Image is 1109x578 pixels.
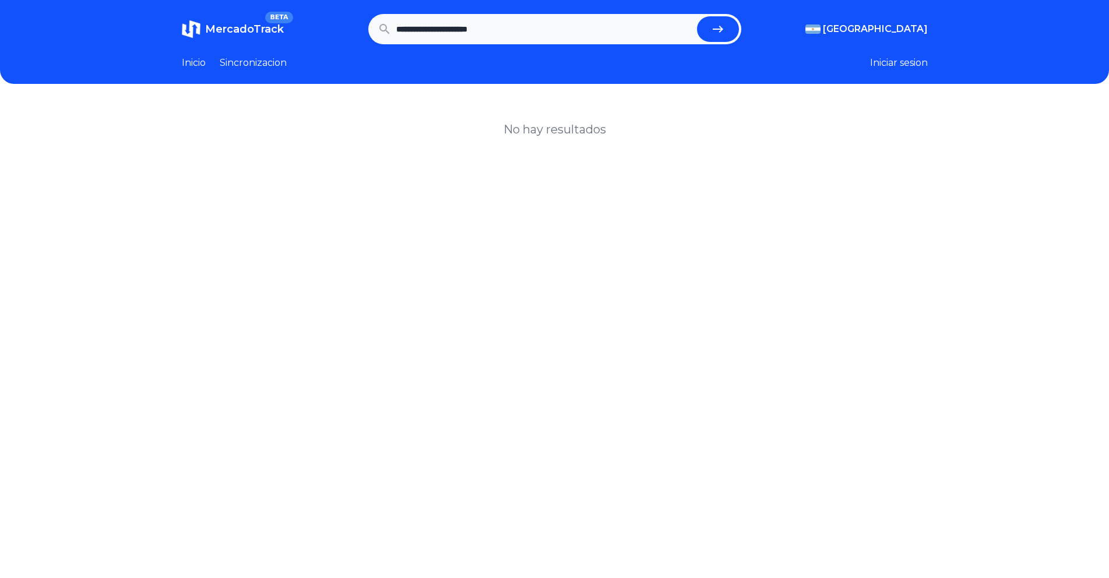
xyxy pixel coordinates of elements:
button: Iniciar sesion [870,56,928,70]
span: [GEOGRAPHIC_DATA] [823,22,928,36]
a: Inicio [182,56,206,70]
span: MercadoTrack [205,23,284,36]
h1: No hay resultados [504,121,606,138]
a: MercadoTrackBETA [182,20,284,38]
button: [GEOGRAPHIC_DATA] [805,22,928,36]
img: Argentina [805,24,821,34]
a: Sincronizacion [220,56,287,70]
span: BETA [265,12,293,23]
img: MercadoTrack [182,20,200,38]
